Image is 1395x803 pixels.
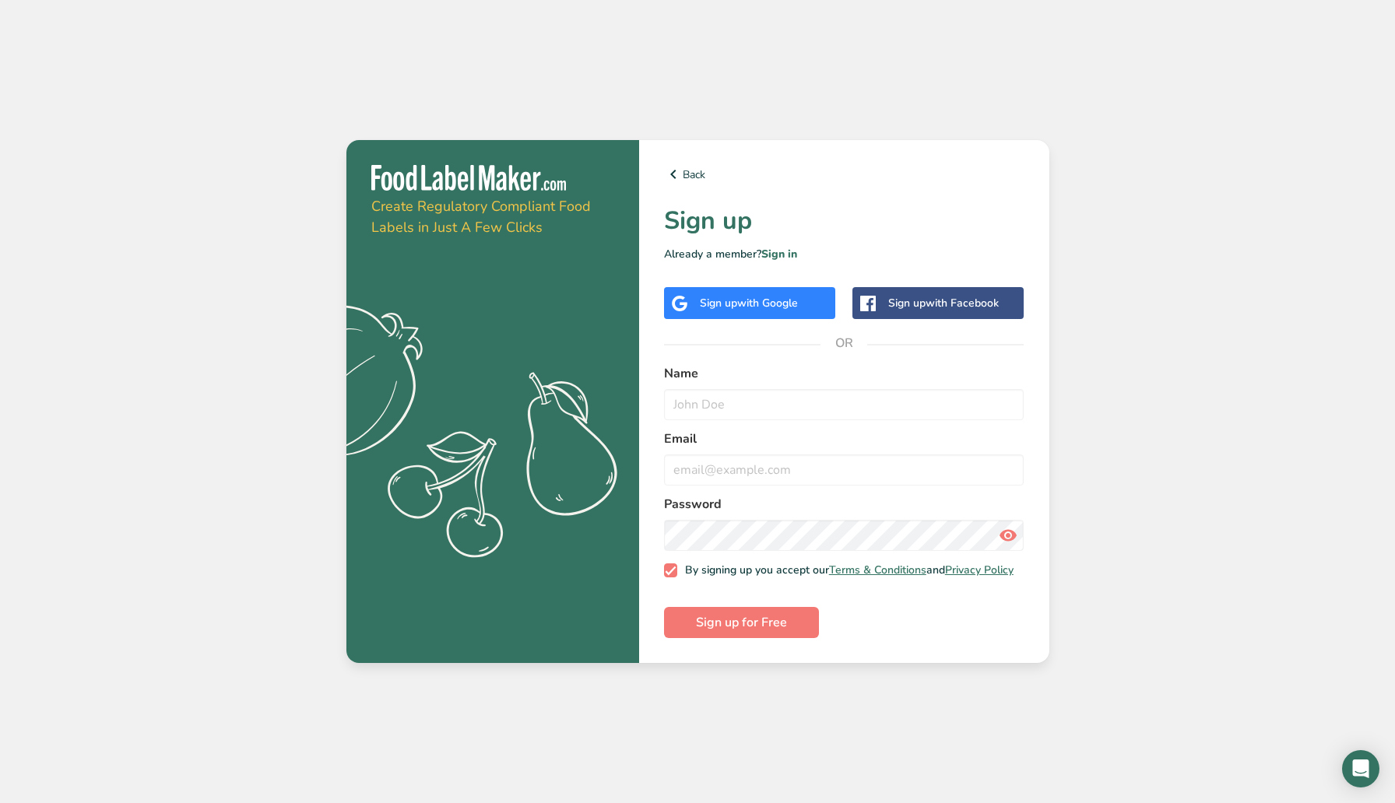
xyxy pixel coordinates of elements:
a: Privacy Policy [945,563,1014,577]
span: with Facebook [926,296,999,310]
label: Password [664,495,1024,514]
input: email@example.com [664,454,1024,486]
span: Sign up for Free [696,613,787,632]
a: Sign in [761,247,797,261]
div: Sign up [888,295,999,311]
span: OR [820,320,867,366]
span: By signing up you accept our and [677,563,1014,577]
div: Open Intercom Messenger [1342,750,1379,787]
img: Food Label Maker [371,165,566,191]
span: with Google [737,296,798,310]
input: John Doe [664,389,1024,420]
h1: Sign up [664,202,1024,240]
span: Create Regulatory Compliant Food Labels in Just A Few Clicks [371,197,591,237]
div: Sign up [700,295,798,311]
button: Sign up for Free [664,607,819,638]
a: Back [664,165,1024,184]
p: Already a member? [664,246,1024,262]
label: Name [664,364,1024,383]
a: Terms & Conditions [829,563,926,577]
label: Email [664,430,1024,448]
